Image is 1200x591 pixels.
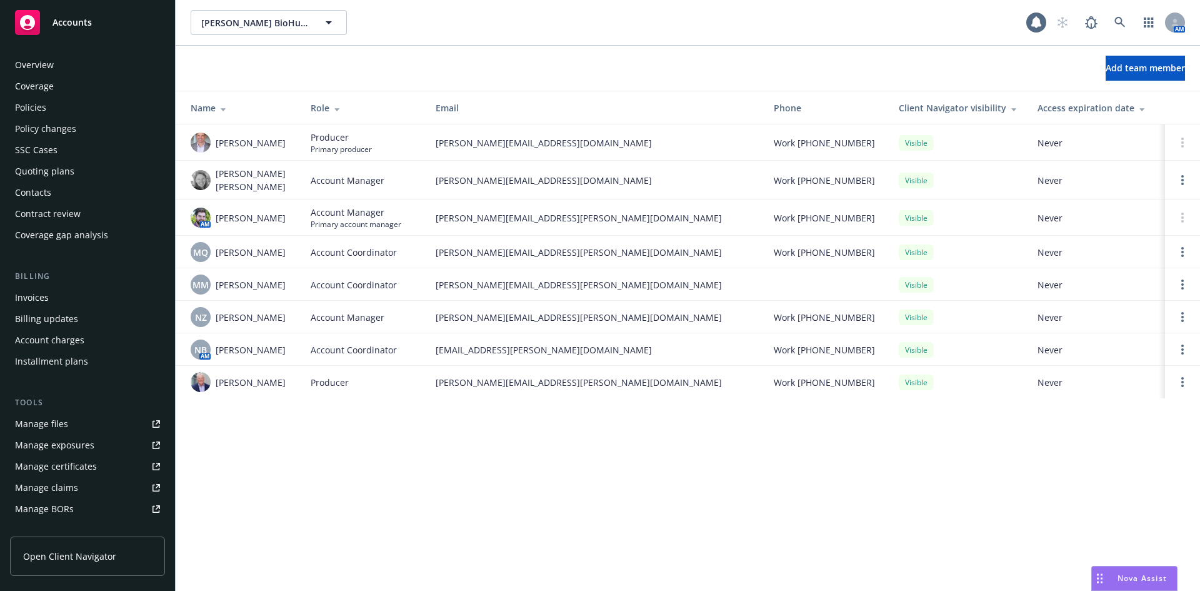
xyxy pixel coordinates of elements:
a: Installment plans [10,351,165,371]
a: Policy changes [10,119,165,139]
span: NZ [195,311,207,324]
div: Manage files [15,414,68,434]
div: Summary of insurance [15,520,110,540]
div: Contacts [15,183,51,203]
a: Overview [10,55,165,75]
button: Nova Assist [1091,566,1177,591]
a: Manage exposures [10,435,165,455]
div: Manage BORs [15,499,74,519]
a: Open options [1175,310,1190,325]
span: [PERSON_NAME] [PERSON_NAME] [216,167,291,193]
a: Switch app [1136,10,1161,35]
a: Manage BORs [10,499,165,519]
a: Policies [10,98,165,118]
div: Visible [899,277,934,293]
span: Add team member [1106,62,1185,74]
a: Contract review [10,204,165,224]
a: Open options [1175,342,1190,357]
img: photo [191,170,211,190]
a: Open options [1175,173,1190,188]
a: Manage files [10,414,165,434]
div: Visible [899,310,934,325]
span: Account Coordinator [311,278,397,291]
span: Accounts [52,18,92,28]
div: Coverage [15,76,54,96]
span: Never [1037,278,1155,291]
a: Open options [1175,245,1190,260]
span: [PERSON_NAME] [216,278,286,291]
div: Visible [899,135,934,151]
div: Phone [774,101,879,114]
span: [PERSON_NAME][EMAIL_ADDRESS][PERSON_NAME][DOMAIN_NAME] [436,246,754,259]
span: [PERSON_NAME] [216,311,286,324]
a: Coverage gap analysis [10,225,165,245]
div: Visible [899,245,934,260]
span: Never [1037,246,1155,259]
span: [PERSON_NAME][EMAIL_ADDRESS][PERSON_NAME][DOMAIN_NAME] [436,211,754,225]
span: Work [PHONE_NUMBER] [774,174,875,187]
span: Never [1037,311,1155,324]
div: Coverage gap analysis [15,225,108,245]
a: Accounts [10,5,165,40]
span: [PERSON_NAME] [216,343,286,356]
a: Report a Bug [1079,10,1104,35]
span: Account Coordinator [311,246,397,259]
span: Never [1037,211,1155,225]
div: Manage certificates [15,457,97,477]
span: Open Client Navigator [23,550,116,563]
span: NB [194,343,207,356]
span: [PERSON_NAME] [216,246,286,259]
a: Invoices [10,288,165,308]
div: Visible [899,375,934,390]
span: Work [PHONE_NUMBER] [774,311,875,324]
div: Policies [15,98,46,118]
div: Client Navigator visibility [899,101,1017,114]
span: Primary producer [311,144,372,154]
a: Contacts [10,183,165,203]
span: Account Manager [311,206,401,219]
span: Account Manager [311,311,384,324]
button: Add team member [1106,56,1185,81]
a: Open options [1175,375,1190,390]
span: Never [1037,136,1155,149]
span: Work [PHONE_NUMBER] [774,376,875,389]
span: [EMAIL_ADDRESS][PERSON_NAME][DOMAIN_NAME] [436,343,754,356]
span: Work [PHONE_NUMBER] [774,211,875,225]
span: [PERSON_NAME][EMAIL_ADDRESS][PERSON_NAME][DOMAIN_NAME] [436,311,754,324]
span: Work [PHONE_NUMBER] [774,136,875,149]
div: Account charges [15,330,84,350]
img: photo [191,133,211,153]
div: Visible [899,342,934,358]
span: [PERSON_NAME][EMAIL_ADDRESS][DOMAIN_NAME] [436,136,754,149]
a: Open options [1175,277,1190,292]
span: [PERSON_NAME][EMAIL_ADDRESS][PERSON_NAME][DOMAIN_NAME] [436,376,754,389]
span: [PERSON_NAME][EMAIL_ADDRESS][DOMAIN_NAME] [436,174,754,187]
a: Manage claims [10,478,165,498]
div: Access expiration date [1037,101,1155,114]
div: Manage exposures [15,435,94,455]
img: photo [191,208,211,228]
img: photo [191,372,211,392]
div: Tools [10,397,165,409]
div: Visible [899,173,934,188]
div: Overview [15,55,54,75]
div: Manage claims [15,478,78,498]
span: [PERSON_NAME] [216,136,286,149]
div: Quoting plans [15,161,74,181]
div: Contract review [15,204,81,224]
span: MM [192,278,209,291]
a: Coverage [10,76,165,96]
span: Never [1037,343,1155,356]
span: Producer [311,131,372,144]
div: SSC Cases [15,140,57,160]
span: [PERSON_NAME] [216,376,286,389]
a: Quoting plans [10,161,165,181]
a: Billing updates [10,309,165,329]
a: Manage certificates [10,457,165,477]
span: Primary account manager [311,219,401,230]
a: Account charges [10,330,165,350]
div: Billing [10,270,165,283]
div: Billing updates [15,309,78,329]
div: Visible [899,210,934,226]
